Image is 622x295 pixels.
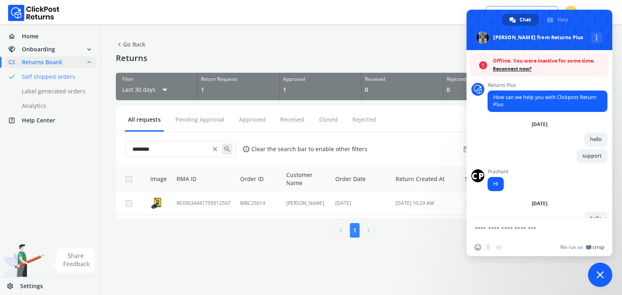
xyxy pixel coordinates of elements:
[330,166,391,192] th: Order Date
[172,116,228,130] button: Pending Approval
[20,282,43,290] span: Settings
[211,143,219,155] span: close
[201,86,276,94] div: 1
[502,14,539,26] div: Chat
[592,244,604,251] span: Crisp
[122,82,171,97] button: Last 30 daysarrow_drop_down
[334,223,348,238] button: chevron_left
[281,192,330,215] td: [PERSON_NAME]
[560,244,583,251] span: We run on
[85,57,93,68] span: expand_less
[116,53,147,63] h4: Returns
[5,31,96,42] a: homeHome
[277,116,308,130] button: Received
[116,39,145,50] span: Go Back
[350,223,360,238] button: 1
[391,192,460,215] td: [DATE] 10:29 AM
[22,58,62,66] span: Returns Board
[236,116,269,130] button: Approved
[8,5,60,21] img: Logo
[125,116,164,130] button: All requests
[239,140,371,158] span: Clear the search bar to enable other filters
[590,215,602,222] span: hello
[6,280,20,292] span: settings
[116,39,123,50] span: chevron_left
[5,100,106,112] a: Analytics
[590,136,602,143] span: hello
[591,32,602,43] div: More channels
[201,76,276,82] div: Return Requests
[493,180,498,187] span: Hi
[475,225,586,232] textarea: Compose your message...
[532,122,547,127] div: [DATE]
[8,44,22,55] span: handshake
[486,6,558,18] a: visibilityPreview Return Page
[520,14,531,26] span: Chat
[283,76,358,82] div: Approved
[141,166,172,192] th: Image
[391,166,460,192] th: Return Created At
[560,244,604,251] a: We run onCrisp
[8,31,22,42] span: home
[532,201,547,206] div: [DATE]
[588,263,612,287] div: Close chat
[493,57,605,65] span: Offline. You were inactive for some time.
[488,169,508,175] span: Prashant
[564,6,611,19] div: dogtra-test
[337,225,345,236] span: chevron_left
[475,244,481,251] span: Insert an emoji
[582,152,602,159] span: support
[349,116,379,130] button: Rejected
[8,57,22,68] span: low_priority
[5,115,96,126] a: help_centerHelp Center
[365,76,440,82] div: Received
[172,166,235,192] th: RMA ID
[159,82,171,97] span: arrow_drop_down
[564,6,577,19] span: D
[460,166,508,192] th: Status
[283,86,358,94] div: 1
[490,6,497,18] span: visibility
[5,86,106,97] a: Label generated orders
[447,86,522,94] div: 0
[365,86,440,94] div: 0
[172,192,235,215] td: RE65034441759512597
[281,166,330,192] th: Customer Name
[150,197,162,209] img: row_image
[122,76,191,82] div: Filter
[22,45,55,53] span: Onboarding
[488,82,607,88] span: Returns Plus
[493,65,605,73] span: Reconnect now?
[5,71,106,82] a: doneSelf shipped orders
[8,71,15,82] span: done
[235,192,281,215] td: MBC25014
[22,116,55,124] span: Help Center
[361,223,376,238] button: chevron_right
[235,166,281,192] th: Order ID
[22,32,38,40] span: Home
[365,225,372,236] span: chevron_right
[8,115,22,126] span: help_center
[51,249,95,272] img: share feedback
[222,143,232,155] span: search
[243,143,250,155] span: info
[463,143,470,155] span: date_range
[447,76,522,82] div: Rejected
[493,94,596,108] span: How can we help you with Clickpost Return Plus
[85,44,93,55] span: expand_more
[330,192,391,215] td: [DATE]
[316,116,341,130] button: Closed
